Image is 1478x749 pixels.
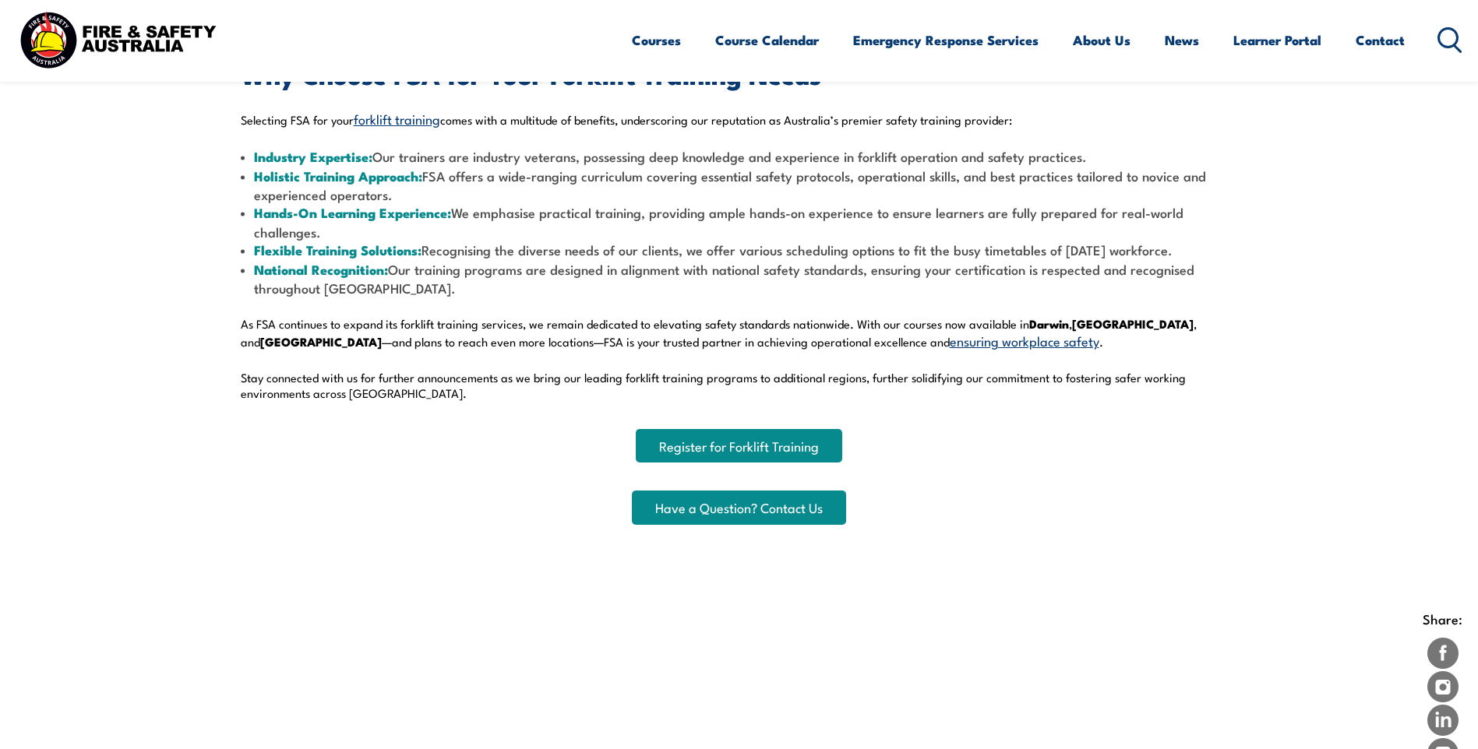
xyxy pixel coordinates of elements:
strong: [GEOGRAPHIC_DATA] [1072,315,1194,332]
span: Share: [1423,607,1462,631]
a: Have a Question? Contact Us [632,491,846,524]
a: Emergency Response Services [853,19,1039,61]
strong: Industry Expertise: [254,146,372,167]
strong: National Recognition: [254,259,388,280]
p: As FSA continues to expand its forklift training services, we remain dedicated to elevating safet... [241,316,1238,350]
li: Recognising the diverse needs of our clients, we offer various scheduling options to fit the busy... [241,241,1238,259]
li: FSA offers a wide-ranging curriculum covering essential safety protocols, operational skills, and... [241,167,1238,204]
li: We emphasise practical training, providing ample hands-on experience to ensure learners are fully... [241,203,1238,241]
strong: [GEOGRAPHIC_DATA] [260,332,382,350]
p: Selecting FSA for your comes with a multitude of benefits, underscoring our reputation as Austral... [241,110,1238,128]
p: Stay connected with us for further announcements as we bring our leading forklift training progra... [241,370,1238,401]
a: ensuring workplace safety [950,331,1099,350]
a: News [1165,19,1199,61]
strong: Darwin [1029,315,1069,332]
a: forklift training [354,109,440,128]
li: Our trainers are industry veterans, possessing deep knowledge and experience in forklift operatio... [241,147,1238,166]
a: Courses [632,19,681,61]
a: Contact [1356,19,1405,61]
a: Register for Forklift Training [636,429,842,462]
a: Course Calendar [715,19,819,61]
strong: Holistic Training Approach: [254,166,422,186]
strong: Flexible Training Solutions: [254,240,422,260]
strong: Hands-On Learning Experience: [254,202,451,223]
a: About Us [1073,19,1131,61]
li: Our training programs are designed in alignment with national safety standards, ensuring your cer... [241,260,1238,297]
a: Learner Portal [1233,19,1321,61]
